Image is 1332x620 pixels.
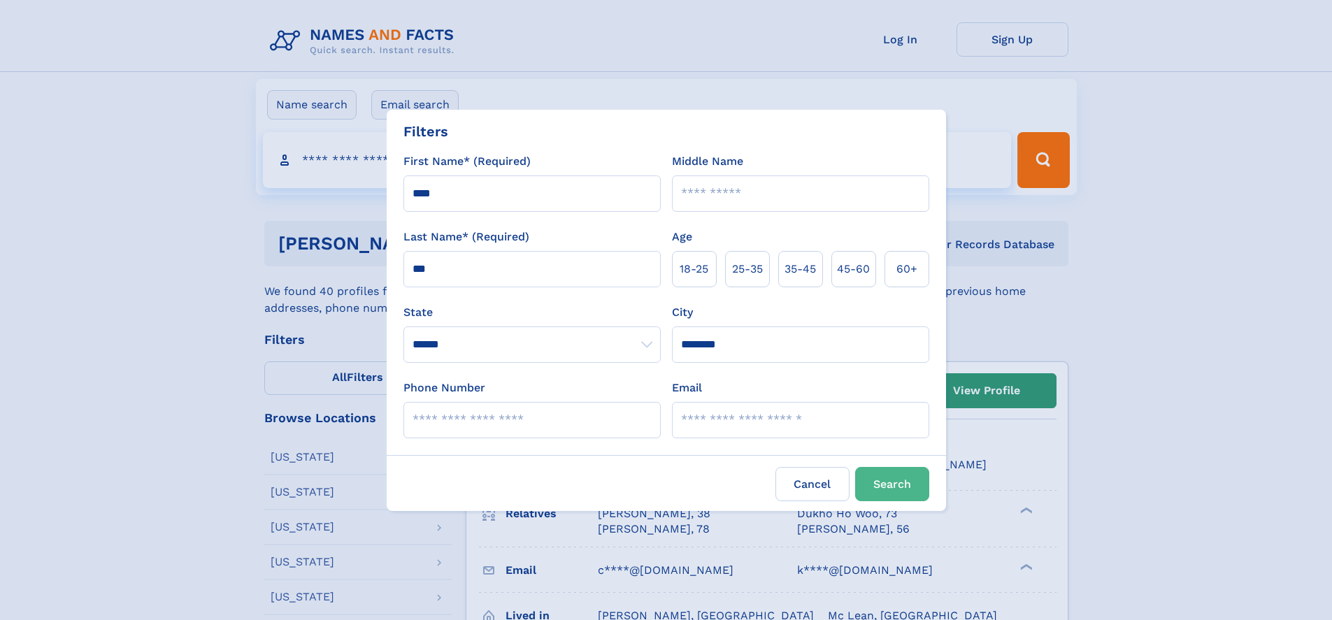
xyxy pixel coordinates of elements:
[403,380,485,396] label: Phone Number
[403,153,531,170] label: First Name* (Required)
[680,261,708,277] span: 18‑25
[403,304,661,321] label: State
[837,261,870,277] span: 45‑60
[403,229,529,245] label: Last Name* (Required)
[672,304,693,321] label: City
[775,467,850,501] label: Cancel
[672,229,692,245] label: Age
[672,153,743,170] label: Middle Name
[732,261,763,277] span: 25‑35
[785,261,816,277] span: 35‑45
[672,380,702,396] label: Email
[403,121,448,142] div: Filters
[855,467,929,501] button: Search
[896,261,917,277] span: 60+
